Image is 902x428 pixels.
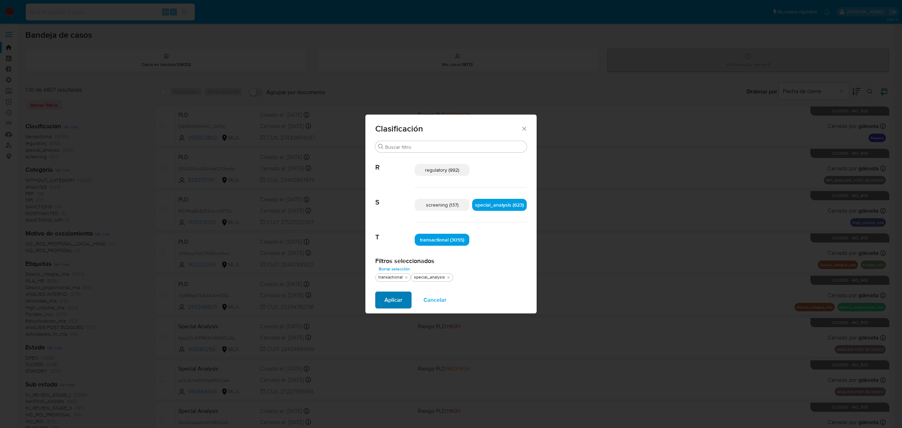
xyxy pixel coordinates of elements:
input: Buscar filtro [385,144,524,150]
span: regulatory (992) [425,166,459,173]
span: S [375,188,415,207]
button: quitar special_analysis [446,275,451,280]
button: Buscar [378,144,384,149]
span: T [375,222,415,241]
div: special_analysis (623) [472,199,527,211]
span: special_analysis (623) [475,201,524,208]
button: Borrar selección [375,265,413,273]
span: screening (137) [426,201,458,208]
span: Cancelar [424,292,446,308]
div: special_analysis [413,274,446,280]
div: screening (137) [415,199,469,211]
button: Aplicar [375,292,412,308]
button: quitar transactional [403,275,409,280]
span: transactional (3055) [420,236,464,243]
div: transactional [377,274,404,280]
span: Clasificación [375,124,521,133]
span: Aplicar [384,292,402,308]
button: Cerrar [521,125,527,132]
span: Borrar selección [379,265,410,273]
button: Cancelar [414,292,456,308]
div: transactional (3055) [415,234,469,246]
div: regulatory (992) [415,164,469,176]
span: R [375,153,415,172]
h2: Filtros seleccionados [375,257,527,265]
